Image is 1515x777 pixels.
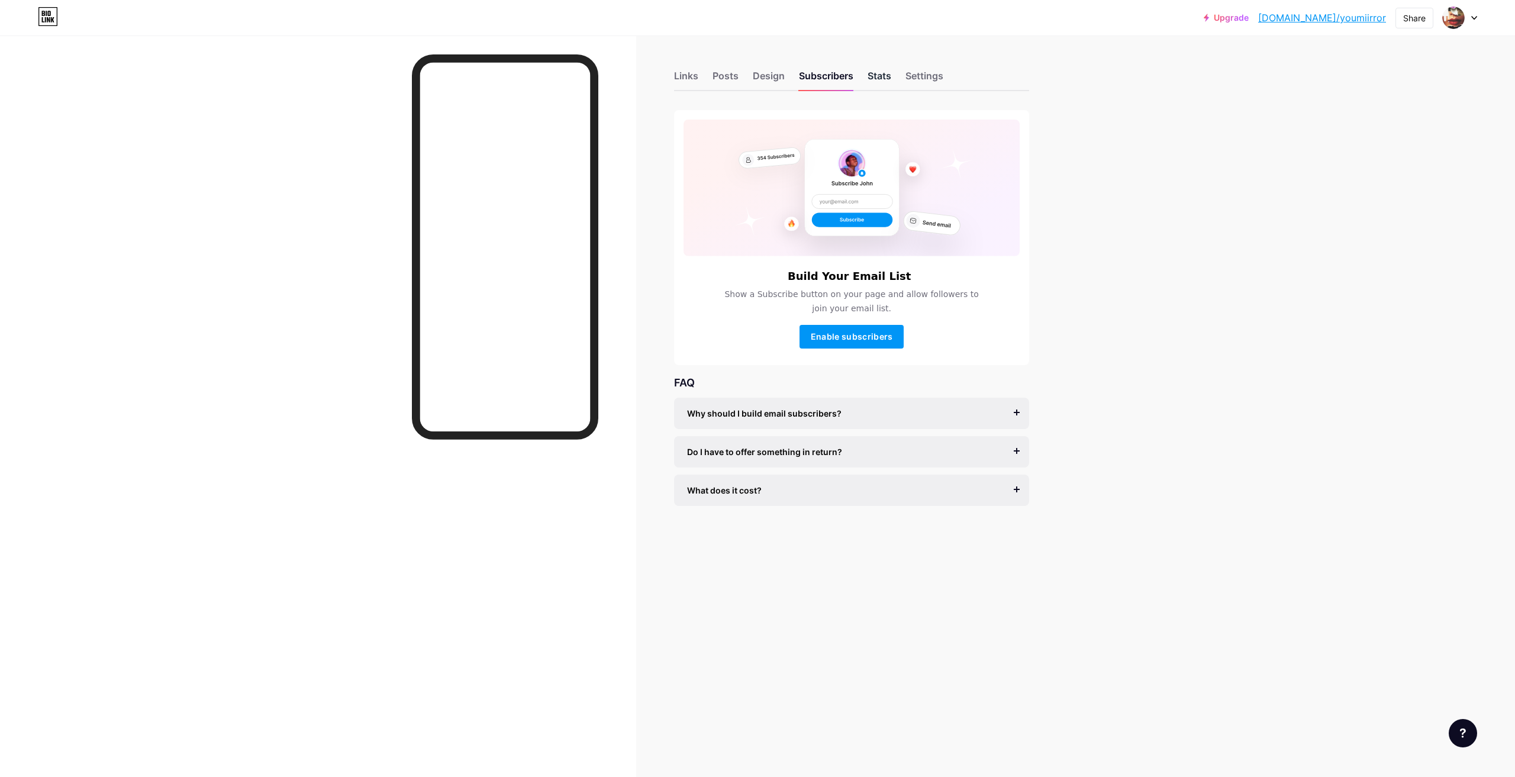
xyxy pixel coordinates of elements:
[674,69,698,90] div: Links
[1403,12,1426,24] div: Share
[713,69,739,90] div: Posts
[799,69,853,90] div: Subscribers
[687,407,842,420] span: Why should I build email subscribers?
[800,325,904,349] button: Enable subscribers
[1204,13,1249,22] a: Upgrade
[905,69,943,90] div: Settings
[1258,11,1386,25] a: [DOMAIN_NAME]/youmiirror
[788,270,911,282] h6: Build Your Email List
[717,287,986,315] span: Show a Subscribe button on your page and allow followers to join your email list.
[687,446,842,458] span: Do I have to offer something in return?
[674,375,1029,391] div: FAQ
[753,69,785,90] div: Design
[868,69,891,90] div: Stats
[687,484,762,496] span: What does it cost?
[1442,7,1465,29] img: youmiirror
[811,331,893,341] span: Enable subscribers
